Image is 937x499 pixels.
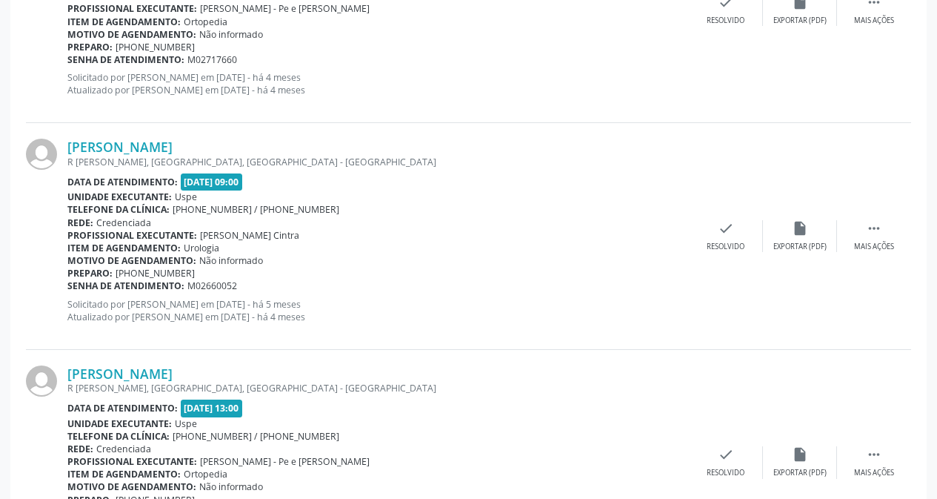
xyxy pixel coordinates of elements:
[67,28,196,41] b: Motivo de agendamento:
[67,16,181,28] b: Item de agendamento:
[792,446,808,463] i: insert_drive_file
[854,242,894,252] div: Mais ações
[199,254,263,267] span: Não informado
[199,480,263,493] span: Não informado
[773,16,827,26] div: Exportar (PDF)
[187,280,237,292] span: M02660052
[175,191,197,203] span: Uspe
[67,191,172,203] b: Unidade executante:
[67,53,184,66] b: Senha de atendimento:
[67,71,689,96] p: Solicitado por [PERSON_NAME] em [DATE] - há 4 meses Atualizado por [PERSON_NAME] em [DATE] - há 4...
[67,41,113,53] b: Preparo:
[173,430,339,443] span: [PHONE_NUMBER] / [PHONE_NUMBER]
[67,468,181,480] b: Item de agendamento:
[199,28,263,41] span: Não informado
[67,229,197,242] b: Profissional executante:
[67,417,172,430] b: Unidade executante:
[854,468,894,478] div: Mais ações
[175,417,197,430] span: Uspe
[187,53,237,66] span: M02717660
[184,16,227,28] span: Ortopedia
[26,366,57,397] img: img
[184,242,219,254] span: Urologia
[854,16,894,26] div: Mais ações
[67,455,197,468] b: Profissional executante:
[67,382,689,394] div: R [PERSON_NAME], [GEOGRAPHIC_DATA], [GEOGRAPHIC_DATA] - [GEOGRAPHIC_DATA]
[181,400,243,417] span: [DATE] 13:00
[200,2,370,15] span: [PERSON_NAME] - Pe e [PERSON_NAME]
[96,217,151,229] span: Credenciada
[96,443,151,455] span: Credenciada
[67,156,689,168] div: R [PERSON_NAME], [GEOGRAPHIC_DATA], [GEOGRAPHIC_DATA] - [GEOGRAPHIC_DATA]
[866,220,882,237] i: 
[67,203,170,216] b: Telefone da clínica:
[26,139,57,170] img: img
[67,176,178,188] b: Data de atendimento:
[718,446,734,463] i: check
[67,430,170,443] b: Telefone da clínica:
[67,366,173,382] a: [PERSON_NAME]
[707,242,744,252] div: Resolvido
[67,443,93,455] b: Rede:
[116,267,195,280] span: [PHONE_NUMBER]
[67,242,181,254] b: Item de agendamento:
[184,468,227,480] span: Ortopedia
[707,468,744,478] div: Resolvido
[116,41,195,53] span: [PHONE_NUMBER]
[67,298,689,323] p: Solicitado por [PERSON_NAME] em [DATE] - há 5 meses Atualizado por [PERSON_NAME] em [DATE] - há 4...
[866,446,882,463] i: 
[67,254,196,267] b: Motivo de agendamento:
[792,220,808,237] i: insert_drive_file
[67,280,184,292] b: Senha de atendimento:
[200,229,299,242] span: [PERSON_NAME] Cintra
[67,139,173,155] a: [PERSON_NAME]
[181,174,243,191] span: [DATE] 09:00
[67,402,178,414] b: Data de atendimento:
[718,220,734,237] i: check
[67,2,197,15] b: Profissional executante:
[773,468,827,478] div: Exportar (PDF)
[707,16,744,26] div: Resolvido
[173,203,339,216] span: [PHONE_NUMBER] / [PHONE_NUMBER]
[200,455,370,468] span: [PERSON_NAME] - Pe e [PERSON_NAME]
[67,267,113,280] b: Preparo:
[67,480,196,493] b: Motivo de agendamento:
[67,217,93,229] b: Rede:
[773,242,827,252] div: Exportar (PDF)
